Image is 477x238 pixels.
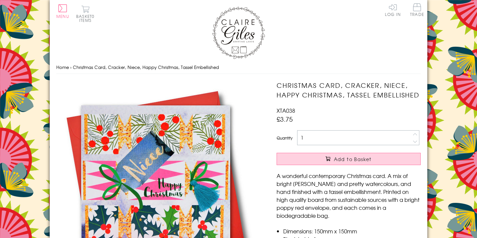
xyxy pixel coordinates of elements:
button: Basket0 items [76,5,94,22]
button: Add to Basket [277,153,421,165]
a: Trade [410,3,424,18]
span: XTA038 [277,106,295,114]
span: £3.75 [277,114,293,124]
span: Menu [56,13,69,19]
span: Add to Basket [334,156,372,162]
li: Dimensions: 150mm x 150mm [283,227,421,235]
p: A wonderful contemporary Christmas card. A mix of bright [PERSON_NAME] and pretty watercolours, a... [277,172,421,219]
a: Log In [385,3,401,16]
span: Christmas Card, Cracker, Niece, Happy Christmas, Tassel Embellished [73,64,219,70]
span: Trade [410,3,424,16]
h1: Christmas Card, Cracker, Niece, Happy Christmas, Tassel Embellished [277,81,421,100]
img: Claire Giles Greetings Cards [212,7,265,59]
a: Home [56,64,69,70]
span: 0 items [79,13,94,23]
nav: breadcrumbs [56,61,421,74]
button: Menu [56,4,69,18]
label: Quantity [277,135,292,141]
span: › [70,64,72,70]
